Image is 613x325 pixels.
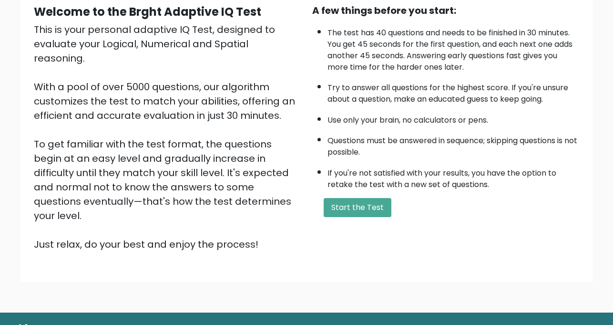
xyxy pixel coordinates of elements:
div: This is your personal adaptive IQ Test, designed to evaluate your Logical, Numerical and Spatial ... [34,22,301,252]
li: Questions must be answered in sequence; skipping questions is not possible. [327,130,579,158]
b: Welcome to the Brght Adaptive IQ Test [34,4,261,20]
li: Try to answer all questions for the highest score. If you're unsure about a question, make an edu... [327,77,579,105]
li: The test has 40 questions and needs to be finished in 30 minutes. You get 45 seconds for the firs... [327,22,579,73]
div: A few things before you start: [312,3,579,18]
li: If you're not satisfied with your results, you have the option to retake the test with a new set ... [327,163,579,190]
li: Use only your brain, no calculators or pens. [327,110,579,126]
button: Start the Test [324,198,391,217]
